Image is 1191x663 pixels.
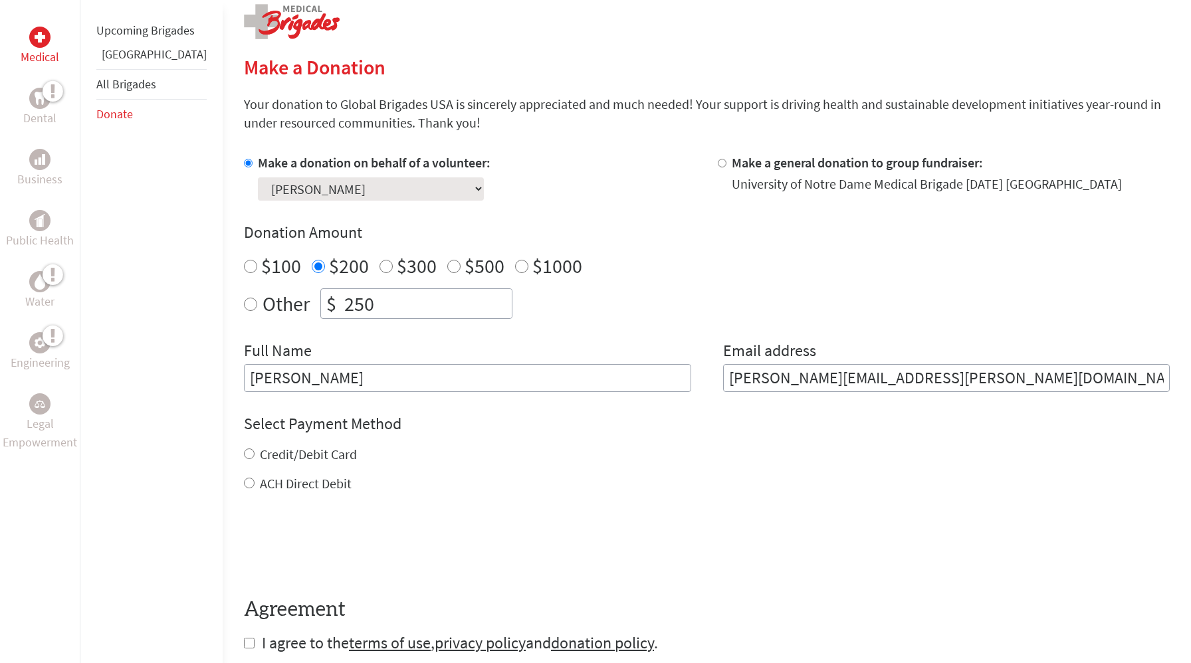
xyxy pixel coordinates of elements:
[732,154,983,171] label: Make a general donation to group fundraiser:
[96,76,156,92] a: All Brigades
[29,393,51,415] div: Legal Empowerment
[96,16,207,45] li: Upcoming Brigades
[25,271,54,311] a: WaterWater
[11,353,70,372] p: Engineering
[244,4,340,39] img: logo-medical.png
[96,106,133,122] a: Donate
[21,48,59,66] p: Medical
[29,149,51,170] div: Business
[244,598,1170,622] h4: Agreement
[6,231,74,250] p: Public Health
[25,292,54,311] p: Water
[35,274,45,289] img: Water
[3,415,77,452] p: Legal Empowerment
[244,364,691,392] input: Enter Full Name
[329,253,369,278] label: $200
[17,149,62,189] a: BusinessBusiness
[397,253,437,278] label: $300
[102,47,207,62] a: [GEOGRAPHIC_DATA]
[244,222,1170,243] h4: Donation Amount
[35,214,45,227] img: Public Health
[349,632,431,653] a: terms of use
[29,27,51,48] div: Medical
[723,340,816,364] label: Email address
[321,289,342,318] div: $
[96,45,207,69] li: Panama
[29,210,51,231] div: Public Health
[258,154,490,171] label: Make a donation on behalf of a volunteer:
[29,88,51,109] div: Dental
[11,332,70,372] a: EngineeringEngineering
[260,446,357,462] label: Credit/Debit Card
[35,92,45,104] img: Dental
[6,210,74,250] a: Public HealthPublic Health
[244,55,1170,79] h2: Make a Donation
[263,288,310,319] label: Other
[532,253,582,278] label: $1000
[96,100,207,129] li: Donate
[244,413,1170,434] h4: Select Payment Method
[244,95,1170,132] p: Your donation to Global Brigades USA is sincerely appreciated and much needed! Your support is dr...
[732,175,1122,193] div: University of Notre Dame Medical Brigade [DATE] [GEOGRAPHIC_DATA]
[35,337,45,348] img: Engineering
[29,271,51,292] div: Water
[244,520,446,571] iframe: reCAPTCHA
[35,154,45,165] img: Business
[260,475,352,492] label: ACH Direct Debit
[342,289,512,318] input: Enter Amount
[23,109,56,128] p: Dental
[261,253,301,278] label: $100
[244,340,312,364] label: Full Name
[3,393,77,452] a: Legal EmpowermentLegal Empowerment
[723,364,1170,392] input: Your Email
[262,632,658,653] span: I agree to the , and .
[465,253,504,278] label: $500
[435,632,526,653] a: privacy policy
[23,88,56,128] a: DentalDental
[35,400,45,408] img: Legal Empowerment
[35,32,45,43] img: Medical
[21,27,59,66] a: MedicalMedical
[96,23,195,38] a: Upcoming Brigades
[17,170,62,189] p: Business
[96,69,207,100] li: All Brigades
[29,332,51,353] div: Engineering
[551,632,654,653] a: donation policy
